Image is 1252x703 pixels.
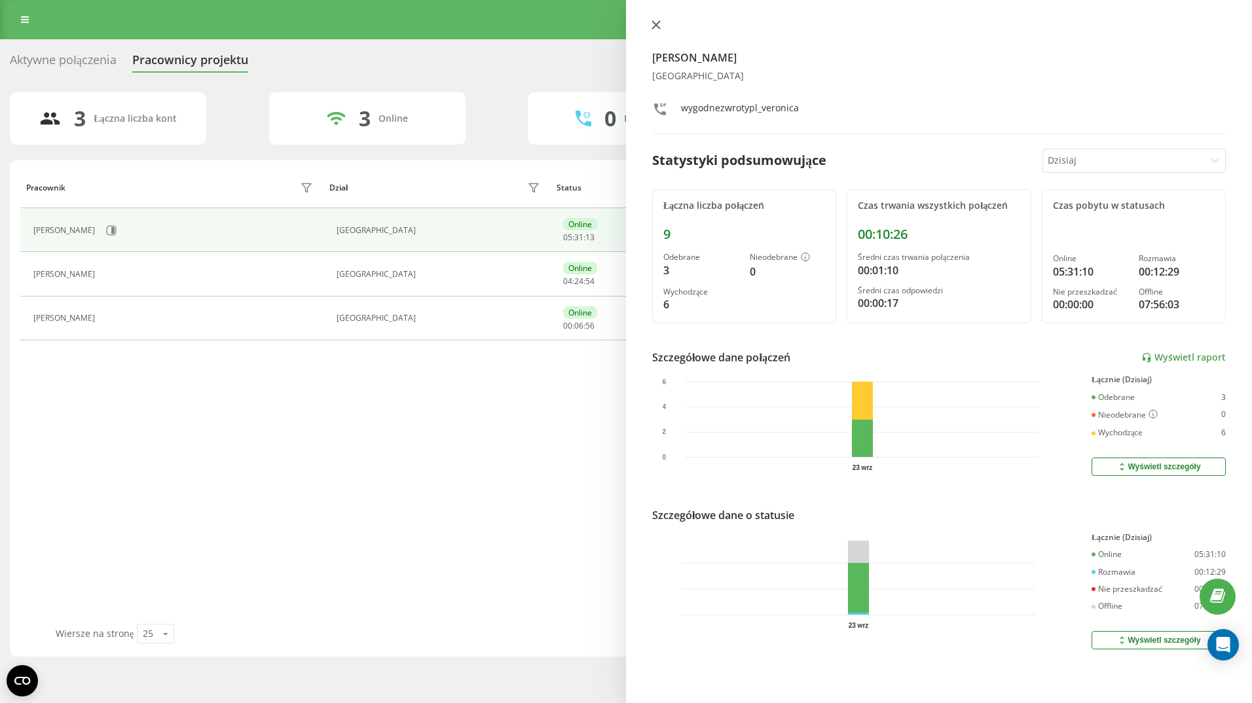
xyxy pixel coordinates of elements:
span: 13 [585,232,595,243]
div: Wyświetl szczegóły [1116,461,1200,472]
div: Łączna liczba kont [94,113,176,124]
div: Pracownik [26,183,65,192]
div: Czas pobytu w statusach [1053,200,1215,211]
div: Wyświetl szczegóły [1116,635,1200,645]
div: Rozmawia [1092,568,1135,577]
div: [PERSON_NAME] [33,226,98,235]
span: 05 [563,232,572,243]
div: [PERSON_NAME] [33,314,98,323]
span: 31 [574,232,583,243]
h4: [PERSON_NAME] [652,50,1226,65]
div: Łączna liczba połączeń [663,200,825,211]
button: Wyświetl szczegóły [1092,458,1226,476]
div: 6 [663,297,739,312]
div: Status [557,183,581,192]
a: Wyświetl raport [1141,352,1226,363]
div: 3 [359,106,371,131]
text: 0 [662,454,666,461]
div: Statystyki podsumowujące [652,151,826,170]
div: 3 [74,106,86,131]
span: 06 [574,320,583,331]
text: 2 [662,428,666,435]
div: : : [563,233,595,242]
span: 00 [563,320,572,331]
div: Dział [329,183,348,192]
div: Szczegółowe dane połączeń [652,350,790,365]
span: 54 [585,276,595,287]
div: Aktywne połączenia [10,53,117,73]
div: 05:31:10 [1053,264,1129,279]
div: Łącznie (Dzisiaj) [1092,533,1226,542]
div: Średni czas trwania połączenia [858,253,1020,262]
div: 00:12:29 [1139,264,1215,279]
div: Łącznie (Dzisiaj) [1092,375,1226,384]
div: : : [563,321,595,331]
div: [GEOGRAPHIC_DATA] [337,226,543,235]
div: Offline [1139,287,1215,297]
div: Rozmawiają [624,113,676,124]
div: Szczegółowe dane o statusie [652,507,794,523]
div: 00:00:17 [858,295,1020,311]
span: 24 [574,276,583,287]
text: 23 wrz [853,464,873,471]
div: 07:56:03 [1194,602,1226,611]
div: Offline [1092,602,1122,611]
div: Online [563,218,597,230]
div: 00:01:10 [858,262,1020,278]
span: 04 [563,276,572,287]
text: 23 wrz [849,622,869,629]
button: Open CMP widget [7,665,38,696]
div: 00:10:26 [858,226,1020,242]
div: Wychodzące [663,287,739,297]
div: Online [378,113,408,124]
span: 56 [585,320,595,331]
div: [GEOGRAPHIC_DATA] [337,314,543,323]
div: 9 [663,226,825,242]
div: 00:00:00 [1053,297,1129,312]
div: [GEOGRAPHIC_DATA] [337,270,543,279]
div: Odebrane [663,253,739,262]
div: Online [1053,254,1129,263]
div: 0 [750,264,826,279]
div: Online [1092,550,1122,559]
div: Nieodebrane [1092,410,1158,420]
div: : : [563,277,595,286]
div: 3 [1221,393,1226,402]
text: 6 [662,378,666,386]
div: 25 [143,627,153,640]
div: 0 [604,106,616,131]
div: [PERSON_NAME] [33,270,98,279]
span: Wiersze na stronę [56,627,134,640]
div: Odebrane [1092,393,1135,402]
div: 6 [1221,428,1226,437]
div: Nie przeszkadzać [1092,585,1162,594]
div: Rozmawia [1139,254,1215,263]
text: 4 [662,403,666,410]
div: Pracownicy projektu [132,53,248,73]
div: [GEOGRAPHIC_DATA] [652,71,1226,82]
div: Open Intercom Messenger [1207,629,1239,660]
div: 00:12:29 [1194,568,1226,577]
div: Nieodebrane [750,253,826,263]
div: 0 [1221,410,1226,420]
div: 05:31:10 [1194,550,1226,559]
div: Średni czas odpowiedzi [858,286,1020,295]
div: wygodnezwrotypl_veronica [681,101,799,120]
div: 3 [663,262,739,278]
button: Wyświetl szczegóły [1092,631,1226,649]
div: Online [563,262,597,274]
div: 00:00:00 [1194,585,1226,594]
div: Nie przeszkadzać [1053,287,1129,297]
div: Wychodzące [1092,428,1143,437]
div: Online [563,306,597,319]
div: 07:56:03 [1139,297,1215,312]
div: Czas trwania wszystkich połączeń [858,200,1020,211]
